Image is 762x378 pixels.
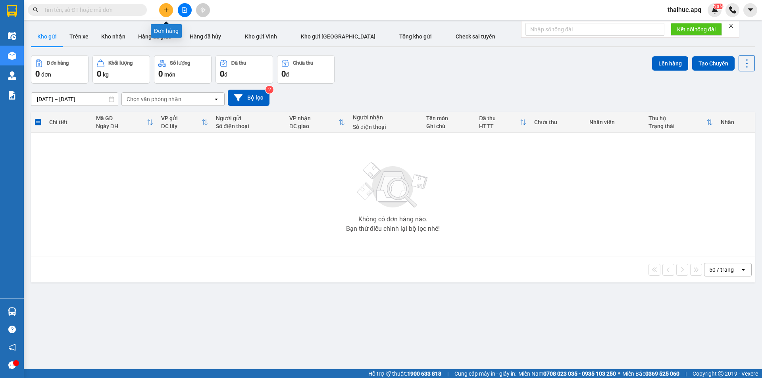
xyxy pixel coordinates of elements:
[711,6,718,13] img: icon-new-feature
[31,93,118,106] input: Select a date range.
[8,361,16,369] span: message
[289,115,339,121] div: VP nhận
[293,60,313,66] div: Chưa thu
[671,23,722,36] button: Kết nối tổng đài
[44,6,137,14] input: Tìm tên, số ĐT hoặc mã đơn
[8,91,16,100] img: solution-icon
[353,157,433,213] img: svg+xml;base64,PHN2ZyBjbGFzcz0ibGlzdC1wbHVnX19zdmciIHhtbG5zPSJodHRwOi8vd3d3LnczLm9yZy8yMDAwL3N2Zy...
[182,7,187,13] span: file-add
[740,267,747,273] svg: open
[161,123,202,129] div: ĐC lấy
[157,112,212,133] th: Toggle SortBy
[618,372,620,375] span: ⚪️
[47,60,69,66] div: Đơn hàng
[518,369,616,378] span: Miền Nam
[289,123,339,129] div: ĐC giao
[216,123,281,129] div: Số điện thoại
[353,114,418,121] div: Người nhận
[216,115,281,121] div: Người gửi
[645,112,716,133] th: Toggle SortBy
[41,71,51,78] span: đơn
[103,71,109,78] span: kg
[31,55,89,84] button: Đơn hàng0đơn
[285,112,349,133] th: Toggle SortBy
[281,69,286,79] span: 0
[159,3,173,17] button: plus
[96,123,147,129] div: Ngày ĐH
[346,226,440,232] div: Bạn thử điều chỉnh lại bộ lọc nhé!
[8,307,16,316] img: warehouse-icon
[743,3,757,17] button: caret-down
[622,369,679,378] span: Miền Bắc
[713,4,723,9] sup: NaN
[200,7,206,13] span: aim
[31,27,63,46] button: Kho gửi
[7,5,17,17] img: logo-vxr
[368,369,441,378] span: Hỗ trợ kỹ thuật:
[161,115,202,121] div: VP gửi
[190,33,221,40] span: Hàng đã hủy
[8,32,16,40] img: warehouse-icon
[164,7,169,13] span: plus
[475,112,530,133] th: Toggle SortBy
[358,216,427,223] div: Không có đơn hàng nào.
[96,115,147,121] div: Mã GD
[35,69,40,79] span: 0
[456,33,495,40] span: Check sai tuyến
[652,56,688,71] button: Lên hàng
[286,71,289,78] span: đ
[178,3,192,17] button: file-add
[164,71,175,78] span: món
[353,124,418,130] div: Số điện thoại
[534,119,581,125] div: Chưa thu
[95,27,132,46] button: Kho nhận
[648,115,706,121] div: Thu hộ
[729,6,736,13] img: phone-icon
[661,5,708,15] span: thaihue.apq
[33,7,38,13] span: search
[447,369,448,378] span: |
[170,60,190,66] div: Số lượng
[407,370,441,377] strong: 1900 633 818
[97,69,101,79] span: 0
[228,90,269,106] button: Bộ lọc
[216,55,273,84] button: Đã thu0đ
[8,343,16,351] span: notification
[543,370,616,377] strong: 0708 023 035 - 0935 103 250
[301,33,375,40] span: Kho gửi [GEOGRAPHIC_DATA]
[718,371,724,376] span: copyright
[728,23,734,29] span: close
[677,25,716,34] span: Kết nối tổng đài
[426,123,471,129] div: Ghi chú
[8,71,16,80] img: warehouse-icon
[479,115,520,121] div: Đã thu
[709,266,734,274] div: 50 / trang
[224,71,227,78] span: đ
[266,86,273,94] sup: 2
[196,3,210,17] button: aim
[154,55,212,84] button: Số lượng0món
[685,369,687,378] span: |
[479,123,520,129] div: HTTT
[399,33,432,40] span: Tổng kho gửi
[277,55,335,84] button: Chưa thu0đ
[92,55,150,84] button: Khối lượng0kg
[213,96,219,102] svg: open
[108,60,133,66] div: Khối lượng
[645,370,679,377] strong: 0369 525 060
[454,369,516,378] span: Cung cấp máy in - giấy in:
[245,33,277,40] span: Kho gửi Vinh
[92,112,157,133] th: Toggle SortBy
[747,6,754,13] span: caret-down
[127,95,181,103] div: Chọn văn phòng nhận
[648,123,706,129] div: Trạng thái
[426,115,471,121] div: Tên món
[8,52,16,60] img: warehouse-icon
[49,119,88,125] div: Chi tiết
[158,69,163,79] span: 0
[525,23,664,36] input: Nhập số tổng đài
[8,326,16,333] span: question-circle
[220,69,224,79] span: 0
[63,27,95,46] button: Trên xe
[589,119,641,125] div: Nhân viên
